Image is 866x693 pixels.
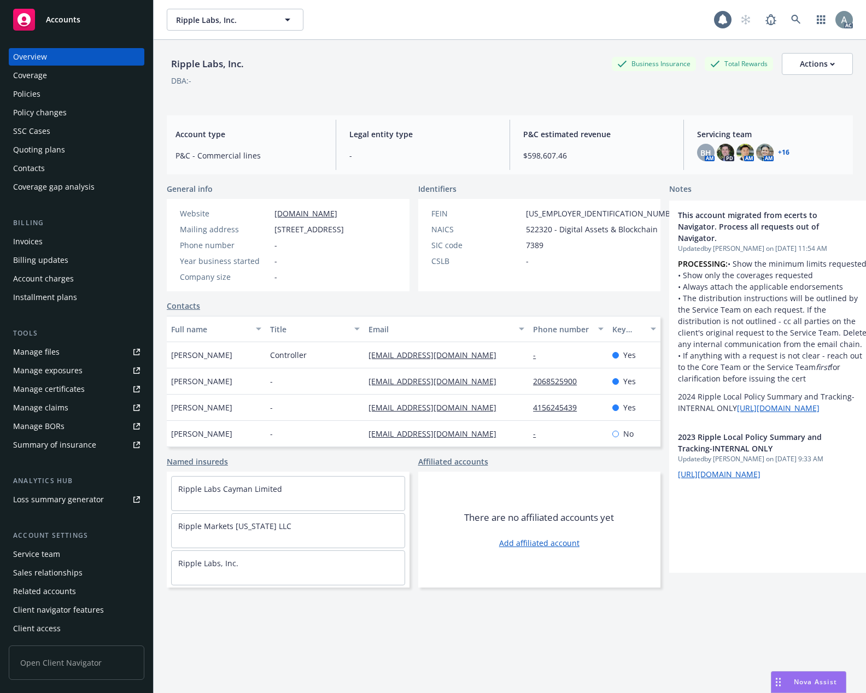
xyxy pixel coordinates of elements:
[13,85,40,103] div: Policies
[678,209,840,244] span: This account migrated from ecerts to Navigator. Process all requests out of Navigator.
[697,128,844,140] span: Servicing team
[9,530,144,541] div: Account settings
[810,9,832,31] a: Switch app
[678,469,760,479] a: [URL][DOMAIN_NAME]
[171,349,232,361] span: [PERSON_NAME]
[13,233,43,250] div: Invoices
[9,436,144,454] a: Summary of insurance
[175,128,323,140] span: Account type
[13,343,60,361] div: Manage files
[13,251,68,269] div: Billing updates
[274,255,277,267] span: -
[533,350,545,360] a: -
[167,456,228,467] a: Named insureds
[700,147,711,158] span: BH
[526,255,529,267] span: -
[171,402,232,413] span: [PERSON_NAME]
[13,67,47,84] div: Coverage
[13,122,50,140] div: SSC Cases
[9,160,144,177] a: Contacts
[13,399,68,416] div: Manage claims
[717,144,734,161] img: photo
[368,350,505,360] a: [EMAIL_ADDRESS][DOMAIN_NAME]
[785,9,807,31] a: Search
[835,11,853,28] img: photo
[9,67,144,84] a: Coverage
[705,57,773,71] div: Total Rewards
[171,428,232,439] span: [PERSON_NAME]
[623,402,636,413] span: Yes
[9,4,144,35] a: Accounts
[760,9,782,31] a: Report a Bug
[800,54,835,74] div: Actions
[612,57,696,71] div: Business Insurance
[533,324,591,335] div: Phone number
[794,677,837,686] span: Nova Assist
[266,316,365,342] button: Title
[13,436,96,454] div: Summary of insurance
[9,380,144,398] a: Manage certificates
[13,583,76,600] div: Related accounts
[368,402,505,413] a: [EMAIL_ADDRESS][DOMAIN_NAME]
[9,141,144,158] a: Quoting plans
[9,645,144,680] span: Open Client Navigator
[368,376,505,386] a: [EMAIL_ADDRESS][DOMAIN_NAME]
[612,324,644,335] div: Key contact
[178,484,282,494] a: Ripple Labs Cayman Limited
[349,150,496,161] span: -
[368,428,505,439] a: [EMAIL_ADDRESS][DOMAIN_NAME]
[526,224,658,235] span: 522320 - Digital Assets & Blockchain
[533,428,545,439] a: -
[13,601,104,619] div: Client navigator features
[431,208,522,219] div: FEIN
[431,239,522,251] div: SIC code
[180,224,270,235] div: Mailing address
[171,375,232,387] span: [PERSON_NAME]
[9,399,144,416] a: Manage claims
[499,537,580,549] a: Add affiliated account
[9,270,144,287] a: Account charges
[608,316,660,342] button: Key contact
[736,144,754,161] img: photo
[178,521,291,531] a: Ripple Markets [US_STATE] LLC
[9,178,144,196] a: Coverage gap analysis
[9,475,144,486] div: Analytics hub
[9,218,144,228] div: Billing
[270,402,273,413] span: -
[175,150,323,161] span: P&C - Commercial lines
[9,362,144,379] a: Manage exposures
[9,122,144,140] a: SSC Cases
[623,428,634,439] span: No
[623,375,636,387] span: Yes
[167,57,248,71] div: Ripple Labs, Inc.
[13,564,83,582] div: Sales relationships
[816,362,830,372] em: first
[13,48,47,66] div: Overview
[171,75,191,86] div: DBA: -
[464,511,614,524] span: There are no affiliated accounts yet
[180,271,270,283] div: Company size
[13,491,104,508] div: Loss summary generator
[274,271,277,283] span: -
[9,545,144,563] a: Service team
[270,349,307,361] span: Controller
[526,239,543,251] span: 7389
[13,141,65,158] div: Quoting plans
[167,9,303,31] button: Ripple Labs, Inc.
[735,9,757,31] a: Start snowing
[782,53,853,75] button: Actions
[9,328,144,339] div: Tools
[167,300,200,312] a: Contacts
[368,324,512,335] div: Email
[623,349,636,361] span: Yes
[526,208,682,219] span: [US_EMPLOYER_IDENTIFICATION_NUMBER]
[9,620,144,637] a: Client access
[533,376,586,386] a: 2068525900
[771,671,846,693] button: Nova Assist
[167,183,213,195] span: General info
[418,456,488,467] a: Affiliated accounts
[9,48,144,66] a: Overview
[180,255,270,267] div: Year business started
[9,491,144,508] a: Loss summary generator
